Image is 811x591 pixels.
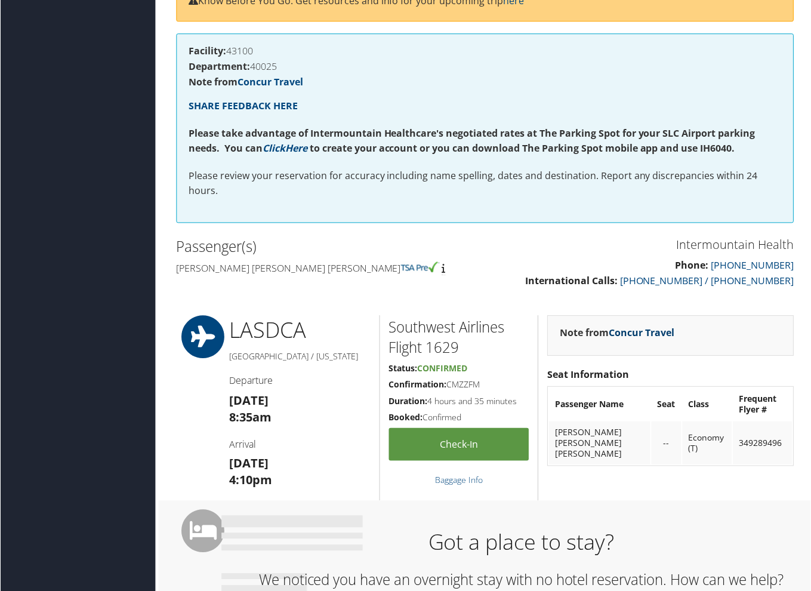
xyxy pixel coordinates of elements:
[389,379,447,390] strong: Confirmation:
[389,318,530,358] h2: Southwest Airlines Flight 1629
[189,75,303,88] strong: Note from
[389,396,530,408] h5: 4 hours and 35 minutes
[712,259,795,272] a: [PHONE_NUMBER]
[189,60,250,73] strong: Department:
[189,46,782,56] h4: 43100
[229,316,371,346] h1: LAS DCA
[658,438,676,449] div: --
[189,61,782,71] h4: 40025
[263,141,285,155] a: Click
[189,99,298,112] a: SHARE FEEDBACK HERE
[229,374,371,387] h4: Departure
[734,389,793,421] th: Frequent Flyer #
[548,368,630,381] strong: Seat Information
[389,396,428,407] strong: Duration:
[229,351,371,363] h5: [GEOGRAPHIC_DATA] / [US_STATE]
[550,422,651,465] td: [PERSON_NAME] [PERSON_NAME] [PERSON_NAME]
[229,456,269,472] strong: [DATE]
[401,262,440,273] img: tsa-precheck.png
[189,44,226,57] strong: Facility:
[495,237,795,254] h3: Intermountain Health
[676,259,710,272] strong: Phone:
[683,422,733,465] td: Economy (T)
[229,473,272,489] strong: 4:10pm
[176,237,477,257] h2: Passenger(s)
[389,429,530,461] a: Check-in
[560,327,675,340] strong: Note from
[229,410,272,426] strong: 8:35am
[389,412,423,423] strong: Booked:
[550,389,651,421] th: Passenger Name
[389,379,530,391] h5: CMZZFM
[609,327,675,340] a: Concur Travel
[310,141,736,155] strong: to create your account or you can download The Parking Spot mobile app and use IH6040.
[189,168,782,199] p: Please review your reservation for accuracy including name spelling, dates and destination. Repor...
[229,438,371,451] h4: Arrival
[621,275,795,288] a: [PHONE_NUMBER] / [PHONE_NUMBER]
[389,412,530,424] h5: Confirmed
[285,141,307,155] a: Here
[683,389,733,421] th: Class
[436,475,483,487] a: Baggage Info
[238,75,303,88] a: Concur Travel
[526,275,618,288] strong: International Calls:
[418,363,468,374] span: Confirmed
[734,422,793,465] td: 349289496
[189,127,756,155] strong: Please take advantage of Intermountain Healthcare's negotiated rates at The Parking Spot for your...
[176,262,477,275] h4: [PERSON_NAME] [PERSON_NAME] [PERSON_NAME]
[652,389,682,421] th: Seat
[229,393,269,409] strong: [DATE]
[389,363,418,374] strong: Status:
